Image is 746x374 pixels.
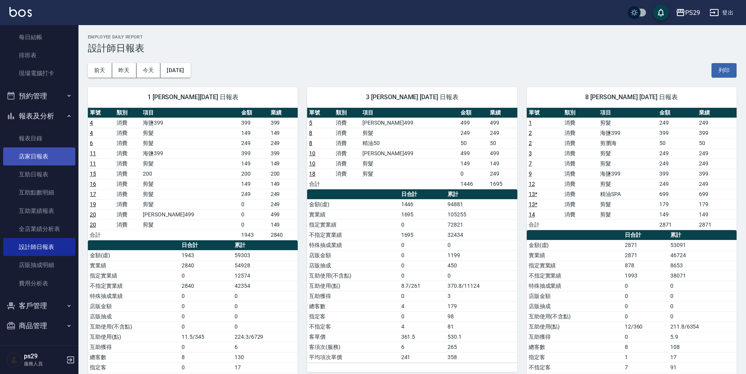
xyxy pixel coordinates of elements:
[233,291,298,301] td: 0
[697,179,737,189] td: 249
[180,240,233,251] th: 日合計
[334,138,360,148] td: 消費
[239,220,269,230] td: 0
[527,108,562,118] th: 單號
[598,118,657,128] td: 剪髮
[88,108,115,118] th: 單號
[668,301,737,311] td: 0
[623,260,668,271] td: 878
[657,189,697,199] td: 699
[307,301,399,311] td: 總客數
[529,130,532,136] a: 2
[180,271,233,281] td: 0
[598,179,657,189] td: 剪髮
[233,271,298,281] td: 12574
[309,130,312,136] a: 8
[88,250,180,260] td: 金額(虛)
[88,291,180,301] td: 特殊抽成業績
[90,171,96,177] a: 15
[269,199,298,209] td: 249
[399,291,446,301] td: 0
[115,108,141,118] th: 類別
[141,199,239,209] td: 剪髮
[657,158,697,169] td: 249
[334,148,360,158] td: 消費
[90,191,96,197] a: 17
[697,209,737,220] td: 149
[88,108,298,240] table: a dense table
[488,158,517,169] td: 149
[90,140,93,146] a: 6
[307,321,399,332] td: 不指定客
[115,220,141,230] td: 消費
[269,209,298,220] td: 499
[141,179,239,189] td: 剪髮
[562,169,598,179] td: 消費
[562,209,598,220] td: 消費
[269,169,298,179] td: 200
[309,140,312,146] a: 8
[673,5,703,21] button: PS29
[562,189,598,199] td: 消費
[233,260,298,271] td: 54928
[3,256,75,274] a: 店販抽成明細
[269,128,298,138] td: 149
[697,118,737,128] td: 249
[141,138,239,148] td: 剪髮
[88,311,180,321] td: 店販抽成
[269,118,298,128] td: 399
[307,189,517,363] table: a dense table
[309,150,315,156] a: 10
[488,128,517,138] td: 249
[446,199,517,209] td: 94881
[657,138,697,148] td: 50
[239,138,269,148] td: 249
[88,63,112,78] button: 前天
[459,118,488,128] td: 499
[446,332,517,342] td: 530.1
[706,5,737,20] button: 登出
[697,138,737,148] td: 50
[3,238,75,256] a: 設計師日報表
[115,169,141,179] td: 消費
[90,211,96,218] a: 20
[623,281,668,291] td: 0
[307,332,399,342] td: 客單價
[360,118,459,128] td: [PERSON_NAME]499
[307,260,399,271] td: 店販抽成
[446,291,517,301] td: 3
[446,321,517,332] td: 81
[446,271,517,281] td: 0
[529,140,532,146] a: 2
[623,311,668,321] td: 0
[529,171,532,177] a: 9
[527,220,562,230] td: 合計
[115,209,141,220] td: 消費
[446,220,517,230] td: 72821
[307,199,399,209] td: 金額(虛)
[399,199,446,209] td: 1446
[180,250,233,260] td: 1943
[3,274,75,292] a: 費用分析表
[657,199,697,209] td: 179
[488,108,517,118] th: 業績
[668,311,737,321] td: 0
[653,5,669,20] button: save
[446,240,517,250] td: 0
[307,240,399,250] td: 特殊抽成業績
[399,240,446,250] td: 0
[399,260,446,271] td: 0
[399,220,446,230] td: 0
[180,291,233,301] td: 0
[141,220,239,230] td: 剪髮
[115,179,141,189] td: 消費
[307,291,399,301] td: 互助獲得
[88,34,737,40] h2: Employee Daily Report
[233,321,298,332] td: 0
[598,189,657,199] td: 精油SPA
[527,281,623,291] td: 特殊抽成業績
[657,220,697,230] td: 2871
[668,281,737,291] td: 0
[3,147,75,165] a: 店家日報表
[529,160,532,167] a: 7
